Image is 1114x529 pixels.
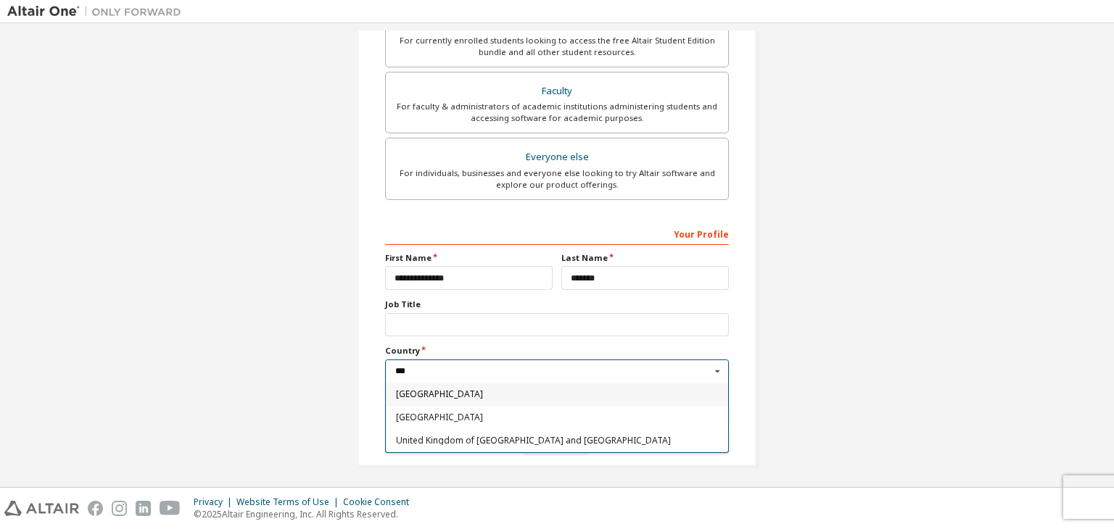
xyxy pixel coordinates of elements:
[7,4,189,19] img: Altair One
[561,252,729,264] label: Last Name
[88,501,103,516] img: facebook.svg
[396,436,719,445] span: United Kingdom of [GEOGRAPHIC_DATA] and [GEOGRAPHIC_DATA]
[396,390,719,399] span: [GEOGRAPHIC_DATA]
[385,299,729,310] label: Job Title
[343,496,418,508] div: Cookie Consent
[136,501,151,516] img: linkedin.svg
[160,501,181,516] img: youtube.svg
[194,508,418,520] p: © 2025 Altair Engineering, Inc. All Rights Reserved.
[112,501,127,516] img: instagram.svg
[385,252,553,264] label: First Name
[395,81,719,101] div: Faculty
[395,167,719,191] div: For individuals, businesses and everyone else looking to try Altair software and explore our prod...
[4,501,79,516] img: altair_logo.svg
[194,496,236,508] div: Privacy
[396,413,719,422] span: [GEOGRAPHIC_DATA]
[385,345,729,357] label: Country
[395,35,719,58] div: For currently enrolled students looking to access the free Altair Student Edition bundle and all ...
[395,147,719,167] div: Everyone else
[395,101,719,124] div: For faculty & administrators of academic institutions administering students and accessing softwa...
[385,222,729,245] div: Your Profile
[236,496,343,508] div: Website Terms of Use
